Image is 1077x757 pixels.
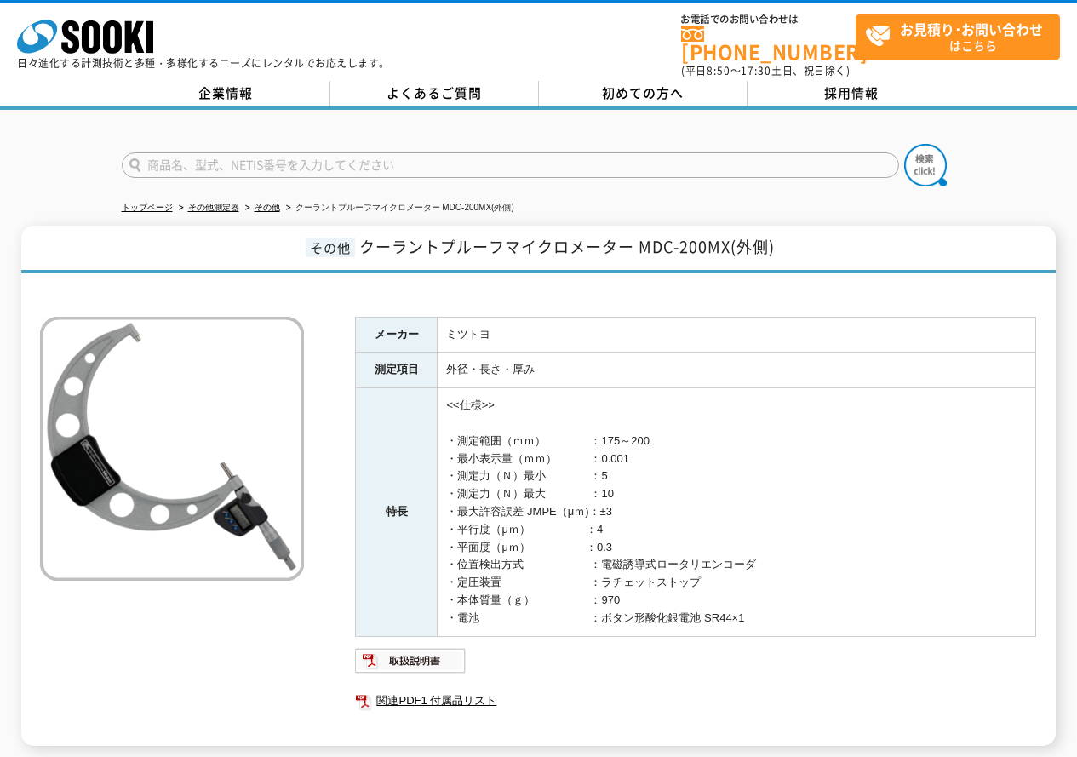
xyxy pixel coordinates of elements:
span: 初めての方へ [602,83,684,102]
a: お見積り･お問い合わせはこちら [856,14,1060,60]
span: その他 [306,238,355,257]
th: 測定項目 [356,353,438,388]
th: メーカー [356,317,438,353]
th: 特長 [356,388,438,636]
li: クーラントプルーフマイクロメーター MDC-200MX(外側) [283,199,514,217]
a: よくあるご質問 [330,81,539,106]
a: その他 [255,203,280,212]
span: クーラントプルーフマイクロメーター MDC-200MX(外側) [359,235,775,258]
img: 取扱説明書 [355,647,467,674]
td: 外径・長さ・厚み [438,353,1036,388]
a: 取扱説明書 [355,658,467,671]
input: 商品名、型式、NETIS番号を入力してください [122,152,899,178]
span: お電話でのお問い合わせは [681,14,856,25]
span: はこちら [865,15,1059,58]
span: 17:30 [741,63,771,78]
a: 企業情報 [122,81,330,106]
img: クーラントプルーフマイクロメーター MDC-200MX(外側) [40,317,304,581]
img: btn_search.png [904,144,947,186]
span: (平日 ～ 土日、祝日除く) [681,63,850,78]
a: 採用情報 [748,81,956,106]
a: トップページ [122,203,173,212]
span: 8:50 [707,63,730,78]
a: 関連PDF1 付属品リスト [355,690,1036,712]
p: 日々進化する計測技術と多種・多様化するニーズにレンタルでお応えします。 [17,58,390,68]
td: <<仕様>> ・測定範囲（ｍｍ） ：175～200 ・最小表示量（ｍｍ） ：0.001 ・測定力（Ｎ）最小 ：5 ・測定力（Ｎ）最大 ：10 ・最大許容誤差 JMPE（μｍ)：±3 ・平行度（μ... [438,388,1036,636]
td: ミツトヨ [438,317,1036,353]
a: その他測定器 [188,203,239,212]
a: [PHONE_NUMBER] [681,26,856,61]
a: 初めての方へ [539,81,748,106]
strong: お見積り･お問い合わせ [900,19,1043,39]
